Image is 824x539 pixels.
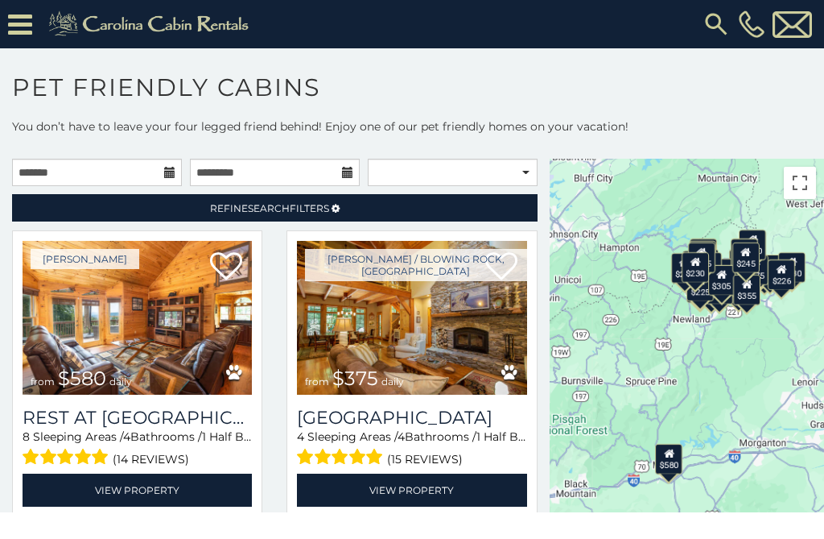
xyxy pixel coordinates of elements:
[297,474,526,507] a: View Property
[297,241,526,395] a: Mountain Song Lodge from $375 daily
[732,243,760,273] div: $245
[305,249,526,281] a: [PERSON_NAME] / Blowing Rock, [GEOGRAPHIC_DATA]
[740,229,767,259] div: $320
[733,275,760,305] div: $355
[757,254,785,284] div: $380
[31,375,55,388] span: from
[23,429,252,470] div: Sleeping Areas / Bathrooms / Sleeps:
[332,367,378,390] span: $375
[31,249,139,269] a: [PERSON_NAME]
[778,252,805,283] div: $930
[23,241,252,395] img: Rest at Mountain Crest
[387,449,463,470] span: (15 reviews)
[210,202,329,214] span: Refine Filters
[687,271,715,301] div: $225
[109,375,132,388] span: daily
[706,274,733,305] div: $345
[297,407,526,429] a: [GEOGRAPHIC_DATA]
[297,407,526,429] h3: Mountain Song Lodge
[381,375,404,388] span: daily
[682,252,709,283] div: $230
[12,194,538,222] a: RefineSearchFilters
[297,429,526,470] div: Sleeping Areas / Bathrooms / Sleeps:
[23,474,252,507] a: View Property
[656,443,683,474] div: $580
[40,8,262,40] img: Khaki-logo.png
[58,367,106,390] span: $580
[23,407,252,429] h3: Rest at Mountain Crest
[202,429,275,444] span: 1 Half Baths /
[113,449,189,470] span: (14 reviews)
[735,10,768,38] a: [PHONE_NUMBER]
[305,375,329,388] span: from
[690,238,718,269] div: $325
[768,259,796,290] div: $226
[784,167,816,199] button: Toggle fullscreen view
[23,241,252,395] a: Rest at Mountain Crest from $580 daily
[210,251,242,284] a: Add to favorites
[708,264,735,295] div: $305
[731,238,759,268] div: $360
[398,429,405,444] span: 4
[248,202,290,214] span: Search
[297,429,304,444] span: 4
[476,429,550,444] span: 1 Half Baths /
[688,243,715,273] div: $425
[23,429,30,444] span: 8
[702,10,731,39] img: search-regular.svg
[297,241,526,395] img: Mountain Song Lodge
[23,407,252,429] a: Rest at [GEOGRAPHIC_DATA]
[671,252,698,283] div: $260
[690,240,717,271] div: $310
[123,429,130,444] span: 4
